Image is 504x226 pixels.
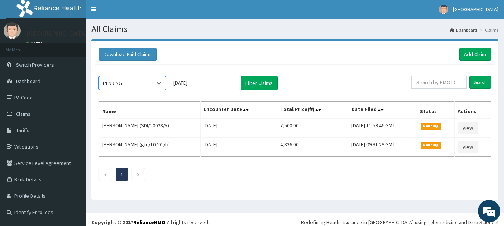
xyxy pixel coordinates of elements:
[450,27,477,33] a: Dashboard
[16,127,29,134] span: Tariffs
[120,171,123,178] a: Page 1 is your current page
[170,76,237,89] input: Select Month and Year
[16,61,54,68] span: Switch Providers
[91,219,167,226] strong: Copyright © 2017 .
[348,138,417,157] td: [DATE] 09:31:29 GMT
[99,102,201,119] th: Name
[421,142,441,149] span: Pending
[478,27,498,33] li: Claims
[99,138,201,157] td: [PERSON_NAME] (gtc/10701/b)
[26,41,44,46] a: Online
[137,171,140,178] a: Next page
[439,5,448,14] img: User Image
[459,48,491,61] a: Add Claim
[453,6,498,13] span: [GEOGRAPHIC_DATA]
[454,102,491,119] th: Actions
[104,171,107,178] a: Previous page
[469,76,491,89] input: Search
[348,102,417,119] th: Date Filed
[458,122,478,134] a: View
[348,118,417,138] td: [DATE] 11:59:46 GMT
[103,79,122,87] div: PENDING
[133,219,165,226] a: RelianceHMO
[277,138,348,157] td: 4,836.00
[421,123,441,130] span: Pending
[417,102,454,119] th: Status
[16,78,40,85] span: Dashboard
[200,102,277,119] th: Encounter Date
[411,76,467,89] input: Search by HMO ID
[277,102,348,119] th: Total Price(₦)
[301,219,498,226] div: Redefining Heath Insurance in [GEOGRAPHIC_DATA] using Telemedicine and Data Science!
[26,30,88,37] p: [GEOGRAPHIC_DATA]
[4,22,21,39] img: User Image
[241,76,278,90] button: Filter Claims
[16,111,31,117] span: Claims
[91,24,498,34] h1: All Claims
[458,141,478,153] a: View
[200,138,277,157] td: [DATE]
[200,118,277,138] td: [DATE]
[277,118,348,138] td: 7,500.00
[99,118,201,138] td: [PERSON_NAME] (SDI/10028/A)
[99,48,157,61] button: Download Paid Claims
